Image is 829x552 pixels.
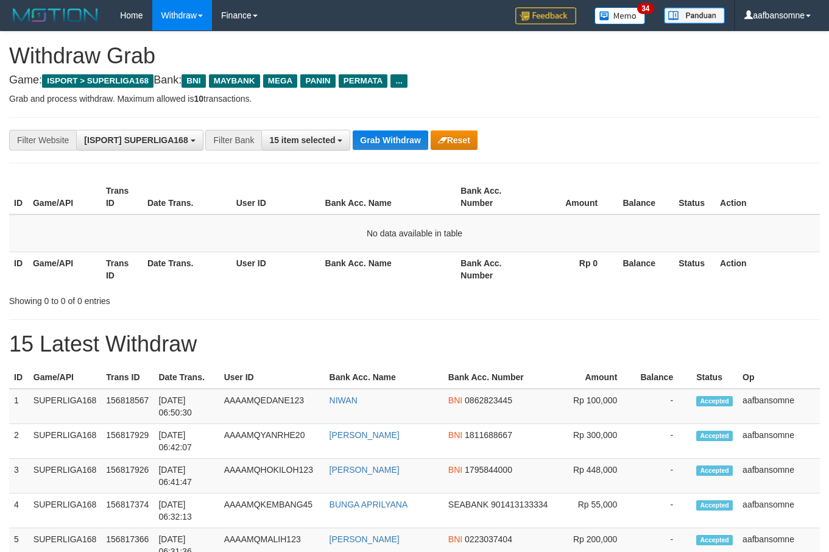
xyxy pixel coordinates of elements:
span: BNI [448,534,462,544]
span: ISPORT > SUPERLIGA168 [42,74,153,88]
span: Accepted [696,500,733,511]
span: Copy 1795844000 to clipboard [465,465,512,475]
td: Rp 448,000 [560,459,636,494]
span: Copy 1811688667 to clipboard [465,430,512,440]
th: Game/API [29,366,102,389]
span: Copy 901413133334 to clipboard [491,500,548,509]
td: 3 [9,459,29,494]
th: Bank Acc. Number [456,180,529,214]
button: [ISPORT] SUPERLIGA168 [76,130,203,150]
td: AAAAMQYANRHE20 [219,424,325,459]
th: Bank Acc. Name [320,180,456,214]
th: Game/API [28,180,101,214]
td: 156817929 [101,424,153,459]
th: Date Trans. [153,366,219,389]
td: SUPERLIGA168 [29,424,102,459]
th: Game/API [28,252,101,286]
strong: 10 [194,94,203,104]
th: ID [9,180,28,214]
button: Reset [431,130,478,150]
span: 15 item selected [269,135,335,145]
th: Balance [616,180,674,214]
td: - [635,494,691,528]
img: Button%20Memo.svg [594,7,646,24]
th: User ID [231,252,320,286]
td: [DATE] 06:32:13 [153,494,219,528]
a: BUNGA APRILYANA [330,500,408,509]
span: Accepted [696,535,733,545]
td: aafbansomne [738,424,820,459]
button: Grab Withdraw [353,130,428,150]
span: ... [390,74,407,88]
span: Accepted [696,396,733,406]
th: Action [715,180,820,214]
a: [PERSON_NAME] [330,534,400,544]
td: AAAAMQHOKILOH123 [219,459,325,494]
td: - [635,459,691,494]
span: BNI [182,74,205,88]
td: 2 [9,424,29,459]
th: Date Trans. [143,180,231,214]
td: Rp 300,000 [560,424,636,459]
td: [DATE] 06:50:30 [153,389,219,424]
span: SEABANK [448,500,489,509]
span: [ISPORT] SUPERLIGA168 [84,135,188,145]
td: No data available in table [9,214,820,252]
th: User ID [219,366,325,389]
td: aafbansomne [738,389,820,424]
span: MEGA [263,74,298,88]
p: Grab and process withdraw. Maximum allowed is transactions. [9,93,820,105]
button: 15 item selected [261,130,350,150]
th: Bank Acc. Name [320,252,456,286]
td: AAAAMQEDANE123 [219,389,325,424]
th: Action [715,252,820,286]
th: ID [9,366,29,389]
td: 4 [9,494,29,528]
td: 156817926 [101,459,153,494]
a: NIWAN [330,395,358,405]
th: ID [9,252,28,286]
a: [PERSON_NAME] [330,465,400,475]
span: 34 [637,3,654,14]
img: Feedback.jpg [515,7,576,24]
span: PERMATA [339,74,388,88]
th: Trans ID [101,366,153,389]
th: Amount [560,366,636,389]
th: Bank Acc. Number [443,366,560,389]
td: - [635,389,691,424]
img: MOTION_logo.png [9,6,102,24]
a: [PERSON_NAME] [330,430,400,440]
th: Rp 0 [529,252,616,286]
h4: Game: Bank: [9,74,820,87]
td: SUPERLIGA168 [29,494,102,528]
th: Balance [635,366,691,389]
h1: 15 Latest Withdraw [9,332,820,356]
td: SUPERLIGA168 [29,459,102,494]
th: Bank Acc. Number [456,252,529,286]
th: Status [691,366,738,389]
h1: Withdraw Grab [9,44,820,68]
th: Status [674,180,715,214]
th: Trans ID [101,252,143,286]
td: Rp 100,000 [560,389,636,424]
th: Balance [616,252,674,286]
th: Date Trans. [143,252,231,286]
td: - [635,424,691,459]
td: aafbansomne [738,494,820,528]
div: Showing 0 to 0 of 0 entries [9,290,336,307]
span: Accepted [696,431,733,441]
span: PANIN [300,74,335,88]
th: Trans ID [101,180,143,214]
td: [DATE] 06:41:47 [153,459,219,494]
td: 156818567 [101,389,153,424]
td: AAAAMQKEMBANG45 [219,494,325,528]
td: 156817374 [101,494,153,528]
th: Op [738,366,820,389]
th: Amount [529,180,616,214]
span: Accepted [696,465,733,476]
td: SUPERLIGA168 [29,389,102,424]
span: BNI [448,430,462,440]
span: Copy 0862823445 to clipboard [465,395,512,405]
th: Status [674,252,715,286]
td: 1 [9,389,29,424]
